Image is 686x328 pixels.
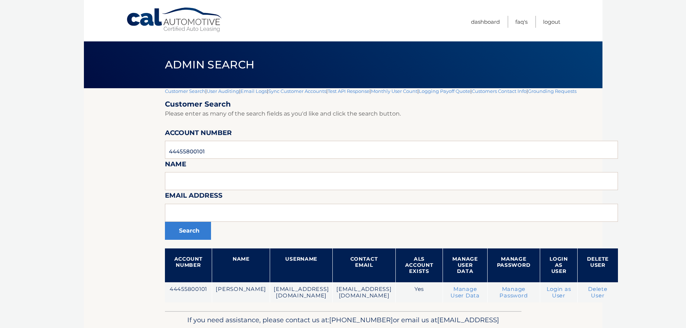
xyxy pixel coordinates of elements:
th: Name [212,248,270,282]
th: Login as User [540,248,578,282]
a: Email Logs [241,88,267,94]
a: Logout [543,16,560,28]
th: ALS Account Exists [395,248,443,282]
button: Search [165,222,211,240]
th: Delete User [577,248,618,282]
td: Yes [395,282,443,303]
th: Manage User Data [443,248,487,282]
a: Login as User [547,286,571,299]
label: Email Address [165,190,223,203]
a: Sync Customer Accounts [268,88,326,94]
a: Manage User Data [450,286,480,299]
a: Customer Search [165,88,205,94]
div: | | | | | | | | [165,88,618,311]
a: Monthly User Count [371,88,417,94]
a: Customers Contact Info [472,88,526,94]
label: Account Number [165,127,232,141]
a: Grounding Requests [528,88,577,94]
th: Manage Password [487,248,540,282]
th: Account Number [165,248,212,282]
a: Test API Response [328,88,369,94]
h2: Customer Search [165,100,618,109]
a: User Auditing [207,88,239,94]
td: [EMAIL_ADDRESS][DOMAIN_NAME] [270,282,333,303]
a: Manage Password [499,286,528,299]
td: [EMAIL_ADDRESS][DOMAIN_NAME] [333,282,395,303]
a: Delete User [588,286,607,299]
a: FAQ's [515,16,528,28]
a: Cal Automotive [126,7,223,33]
td: [PERSON_NAME] [212,282,270,303]
p: Please enter as many of the search fields as you'd like and click the search button. [165,109,618,119]
span: [PHONE_NUMBER] [329,316,393,324]
th: Username [270,248,333,282]
span: Admin Search [165,58,255,71]
a: Dashboard [471,16,500,28]
a: Logging Payoff Quote [419,88,470,94]
label: Name [165,159,186,172]
td: 44455800101 [165,282,212,303]
th: Contact Email [333,248,395,282]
